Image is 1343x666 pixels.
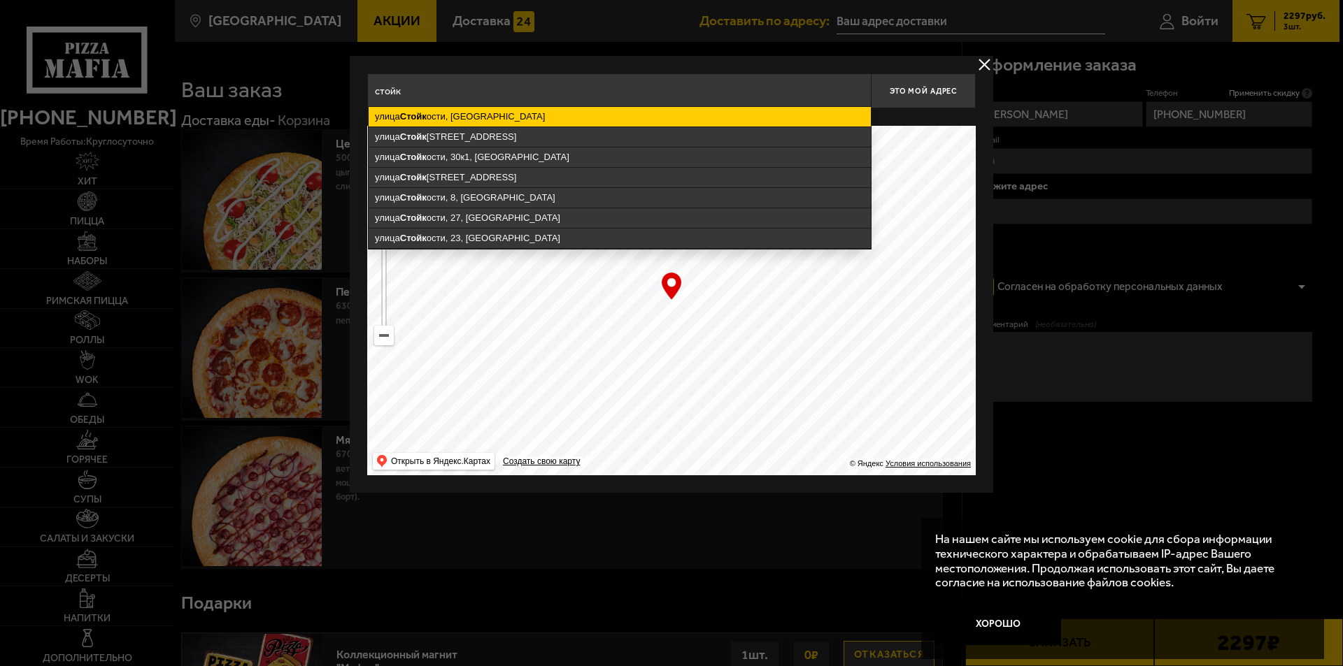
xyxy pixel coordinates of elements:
ymaps: улица ости, 27, [GEOGRAPHIC_DATA] [369,208,871,228]
button: Хорошо [935,603,1061,645]
p: На нашем сайте мы используем cookie для сбора информации технического характера и обрабатываем IP... [935,532,1302,590]
ymaps: Стойк [400,152,427,162]
a: Создать свою карту [500,456,583,467]
ymaps: улица ости, 23, [GEOGRAPHIC_DATA] [369,229,871,248]
button: delivery type [976,56,993,73]
ymaps: Стойк [400,233,427,243]
ymaps: Стойк [400,131,427,142]
p: Укажите дом на карте или в поле ввода [367,112,564,123]
span: Это мой адрес [890,87,957,96]
ymaps: Стойк [400,212,427,223]
ymaps: улица [STREET_ADDRESS] [369,127,871,147]
ymaps: улица ости, [GEOGRAPHIC_DATA] [369,107,871,126]
ymaps: Стойк [400,192,427,203]
ymaps: © Яндекс [850,459,883,468]
ymaps: улица ости, 8, [GEOGRAPHIC_DATA] [369,188,871,208]
ymaps: Стойк [400,111,427,122]
ymaps: Открыть в Яндекс.Картах [373,453,495,470]
input: Введите адрес доставки [367,73,871,108]
ymaps: улица ости, 30к1, [GEOGRAPHIC_DATA] [369,147,871,167]
ymaps: улица [STREET_ADDRESS] [369,168,871,187]
ymaps: Стойк [400,172,427,182]
ymaps: Открыть в Яндекс.Картах [391,453,490,470]
a: Условия использования [886,459,971,468]
button: Это мой адрес [871,73,976,108]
